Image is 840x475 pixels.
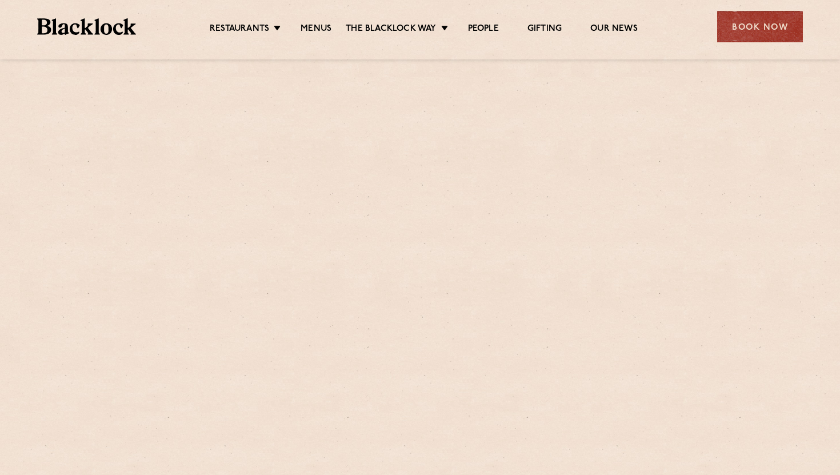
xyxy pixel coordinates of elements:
div: Book Now [717,11,803,42]
a: Restaurants [210,23,269,36]
a: The Blacklock Way [346,23,436,36]
a: People [468,23,499,36]
img: BL_Textured_Logo-footer-cropped.svg [37,18,136,35]
a: Our News [590,23,638,36]
a: Menus [301,23,331,36]
a: Gifting [527,23,562,36]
